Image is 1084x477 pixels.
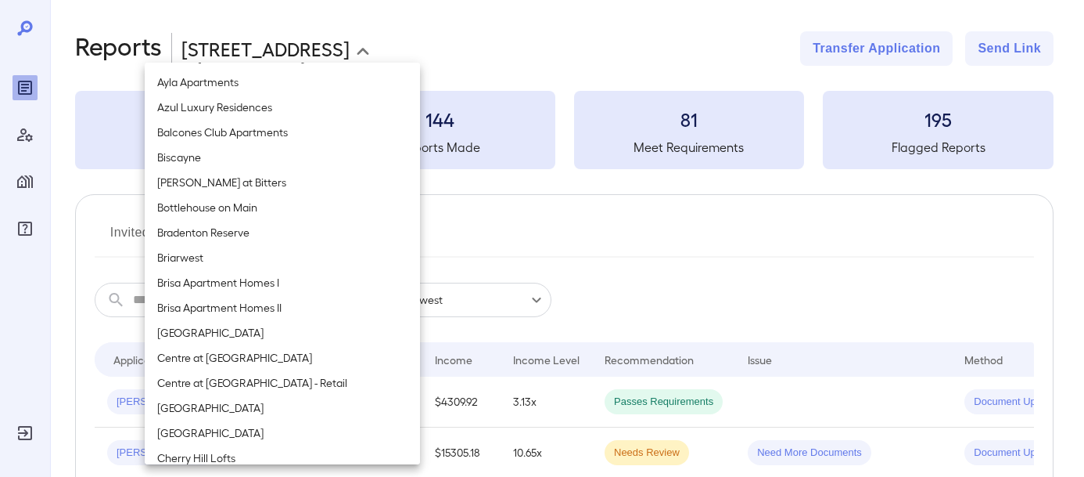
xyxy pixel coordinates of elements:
li: Bradenton Reserve [145,220,420,245]
li: Biscayne [145,145,420,170]
li: Balcones Club Apartments [145,120,420,145]
li: [GEOGRAPHIC_DATA] [145,421,420,446]
li: Brisa Apartment Homes I [145,270,420,295]
li: [GEOGRAPHIC_DATA] [145,396,420,421]
li: Briarwest [145,245,420,270]
li: Brisa Apartment Homes II [145,295,420,320]
li: Cherry Hill Lofts [145,446,420,471]
li: Ayla Apartments [145,70,420,95]
li: [PERSON_NAME] at Bitters [145,170,420,195]
li: Azul Luxury Residences [145,95,420,120]
li: [GEOGRAPHIC_DATA] [145,320,420,345]
li: Centre at [GEOGRAPHIC_DATA] [145,345,420,370]
li: Bottlehouse on Main [145,195,420,220]
li: Centre at [GEOGRAPHIC_DATA] - Retail [145,370,420,396]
